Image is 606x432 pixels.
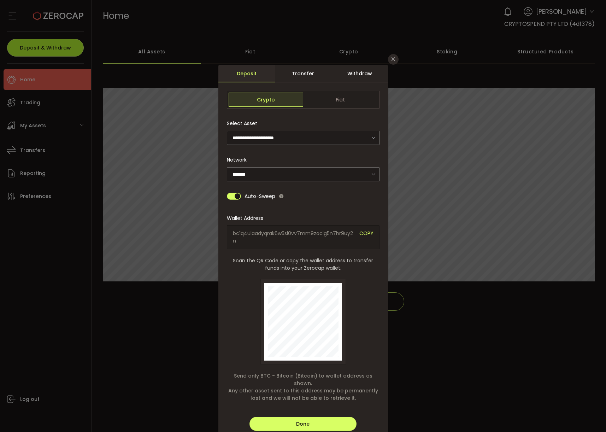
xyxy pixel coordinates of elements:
[296,420,310,427] span: Done
[227,257,380,272] span: Scan the QR Code or copy the wallet address to transfer funds into your Zerocap wallet.
[227,215,267,222] label: Wallet Address
[227,156,251,163] label: Network
[522,356,606,432] iframe: Chat Widget
[233,230,354,245] span: bc1q4ulaadyqrak6w5sl0vv7mm9zaclg5n7hr9uy2n
[388,54,399,65] button: Close
[227,372,380,387] span: Send only BTC - Bitcoin (Bitcoin) to wallet address as shown.
[275,65,331,82] div: Transfer
[359,230,373,245] span: COPY
[331,65,388,82] div: Withdraw
[229,93,303,107] span: Crypto
[218,65,275,82] div: Deposit
[227,387,380,402] span: Any other asset sent to this address may be permanently lost and we will not be able to retrieve it.
[245,189,275,203] span: Auto-Sweep
[303,93,378,107] span: Fiat
[249,417,356,431] button: Done
[227,120,261,127] label: Select Asset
